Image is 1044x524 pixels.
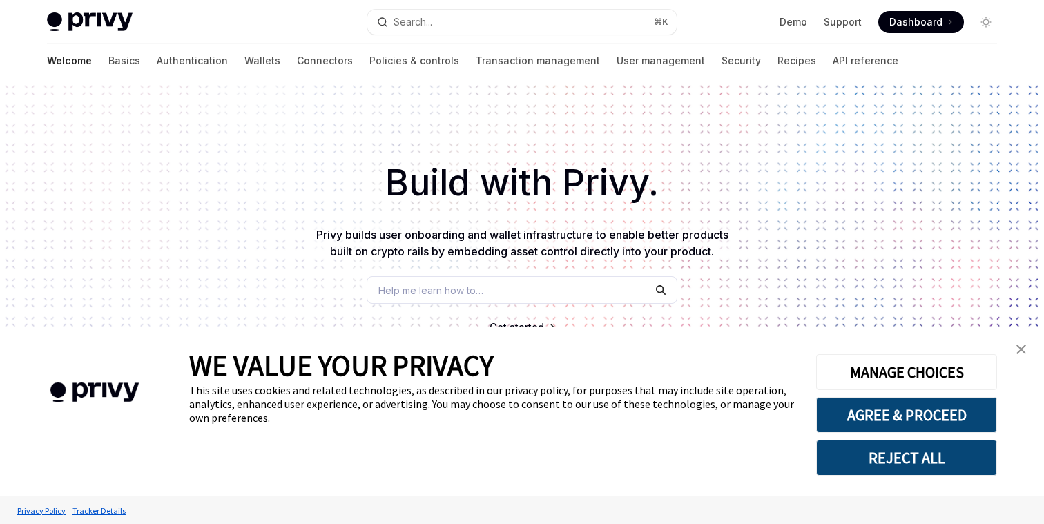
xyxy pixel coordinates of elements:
a: Tracker Details [69,498,129,523]
span: Get started [490,321,544,333]
button: MANAGE CHOICES [816,354,997,390]
span: Dashboard [889,15,942,29]
span: WE VALUE YOUR PRIVACY [189,347,494,383]
img: company logo [21,362,168,423]
a: Transaction management [476,44,600,77]
h1: Build with Privy. [22,156,1022,210]
a: User management [617,44,705,77]
button: REJECT ALL [816,440,997,476]
a: Demo [780,15,807,29]
a: Get started [490,320,544,334]
button: Toggle dark mode [975,11,997,33]
a: Dashboard [878,11,964,33]
a: Privacy Policy [14,498,69,523]
div: This site uses cookies and related technologies, as described in our privacy policy, for purposes... [189,383,795,425]
a: Welcome [47,44,92,77]
span: ⌘ K [654,17,668,28]
a: Support [824,15,862,29]
a: Security [722,44,761,77]
a: Policies & controls [369,44,459,77]
span: Privy builds user onboarding and wallet infrastructure to enable better products built on crypto ... [316,228,728,258]
a: Authentication [157,44,228,77]
a: Recipes [777,44,816,77]
a: Wallets [244,44,280,77]
button: AGREE & PROCEED [816,397,997,433]
a: close banner [1007,336,1035,363]
a: Connectors [297,44,353,77]
div: Search... [394,14,432,30]
a: Basics [108,44,140,77]
a: API reference [833,44,898,77]
img: light logo [47,12,133,32]
img: close banner [1016,345,1026,354]
span: Help me learn how to… [378,283,483,298]
button: Search...⌘K [367,10,677,35]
